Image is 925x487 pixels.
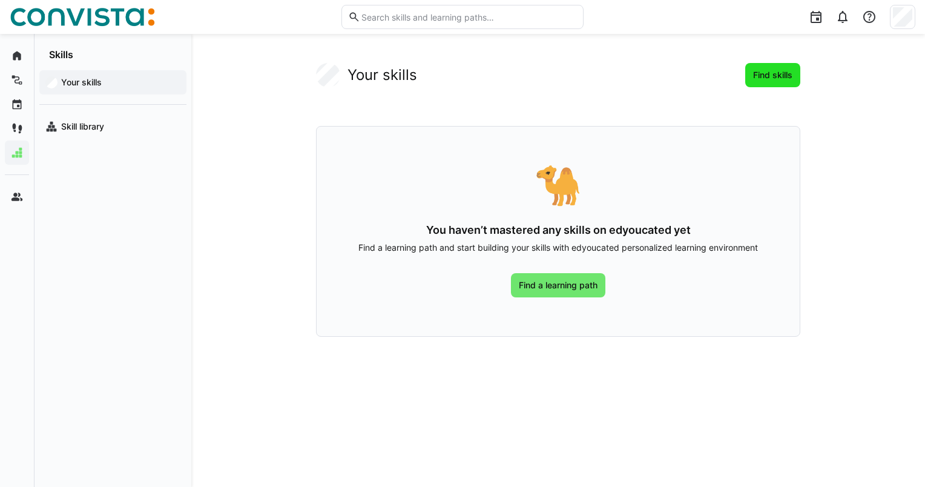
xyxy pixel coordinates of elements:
[360,12,577,22] input: Search skills and learning paths…
[355,242,761,254] p: Find a learning path and start building your skills with edyoucated personalized learning environ...
[745,63,800,87] button: Find skills
[517,279,599,291] span: Find a learning path
[355,224,761,237] h3: You haven’t mastered any skills on edyoucated yet
[751,69,794,81] span: Find skills
[355,165,761,204] div: 🐪
[511,273,605,297] a: Find a learning path
[347,66,417,84] h2: Your skills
